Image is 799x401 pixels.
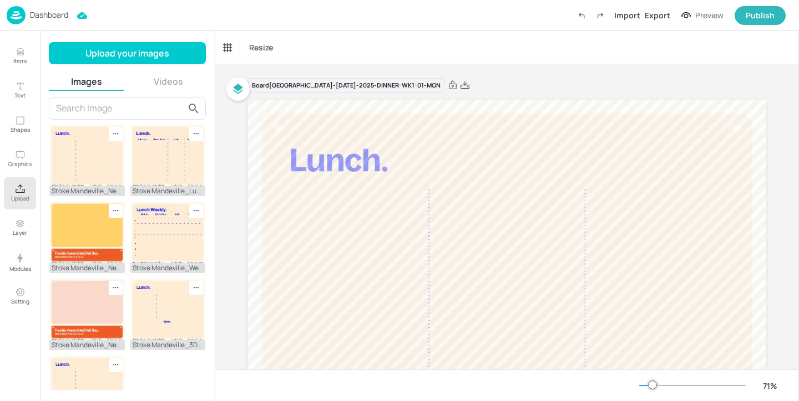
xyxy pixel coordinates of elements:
p: Setting [11,297,29,305]
button: search [184,99,203,118]
p: Graphics [8,160,32,168]
div: Remove image [109,204,123,218]
button: Preview [675,7,730,24]
button: Items [4,40,36,72]
div: Remove image [189,204,203,218]
div: Publish [746,9,775,22]
div: Import [614,9,640,21]
span: Resize [247,42,275,53]
div: Remove image [109,127,123,141]
button: Shapes [4,109,36,141]
img: 2025-08-09-1754768061059hw6248c0c3g.jpg [49,202,125,263]
p: Modules [9,265,31,273]
button: Setting [4,280,36,312]
div: Remove image [109,358,123,372]
p: Items [13,57,27,65]
div: Export [645,9,670,21]
button: Modules [4,246,36,278]
div: Remove image [109,281,123,295]
button: Upload [4,177,36,209]
p: Shapes [11,126,30,133]
button: Images [49,75,124,88]
div: Remove image [189,281,203,295]
p: Layer [13,229,27,237]
div: Remove image [189,127,203,141]
img: 2025-07-18-1752868943170ssldmh3gi5g.jpg [130,125,206,186]
div: Stoke Mandeville_3DishLunch_1315x1080.jpg [130,340,206,350]
div: 71 % [757,380,783,392]
div: Board [GEOGRAPHIC_DATA]-[DATE]-2025-DINNER-WK1-01-MON [248,78,444,93]
button: Publish [735,6,786,25]
label: Undo (Ctrl + Z) [572,6,591,25]
div: Stoke Mandeville_Lunch_1315x1080.jpg [130,186,206,196]
button: Layer [4,212,36,244]
button: Upload your images [49,42,206,64]
div: Stoke Mandeville_NewLayouts_1315x1080_Desserts.jpg [49,340,125,350]
p: Upload [11,194,29,202]
img: 2025-08-09-1754768061084qaf6kagxivo.jpg [49,279,125,340]
button: Videos [131,75,206,88]
button: Text [4,74,36,106]
button: Graphics [4,143,36,175]
img: 2025-08-16-1755332552123rc0xvvgslio.jpg [49,125,125,186]
input: Search Image [56,100,184,117]
div: Stoke Mandeville_NewLayouts_1315x1080_Snacks.jpg [49,263,125,273]
div: Preview [695,9,724,22]
label: Redo (Ctrl + Y) [591,6,610,25]
img: logo-86c26b7e.jpg [7,6,26,24]
img: 2025-07-18-1752868943171hueec5lyvvu.jpg [130,202,206,263]
div: Stoke Mandeville_NewLayouts_1315x1080_3Dish.jpg [49,186,125,196]
img: 2025-07-18-1752868945795kbocdhb1z7c.jpg [130,279,206,340]
div: Stoke Mandeville_WeeklyMenu_1315x1080.jpg [130,263,206,273]
p: Dashboard [30,11,68,19]
p: Text [14,91,26,99]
